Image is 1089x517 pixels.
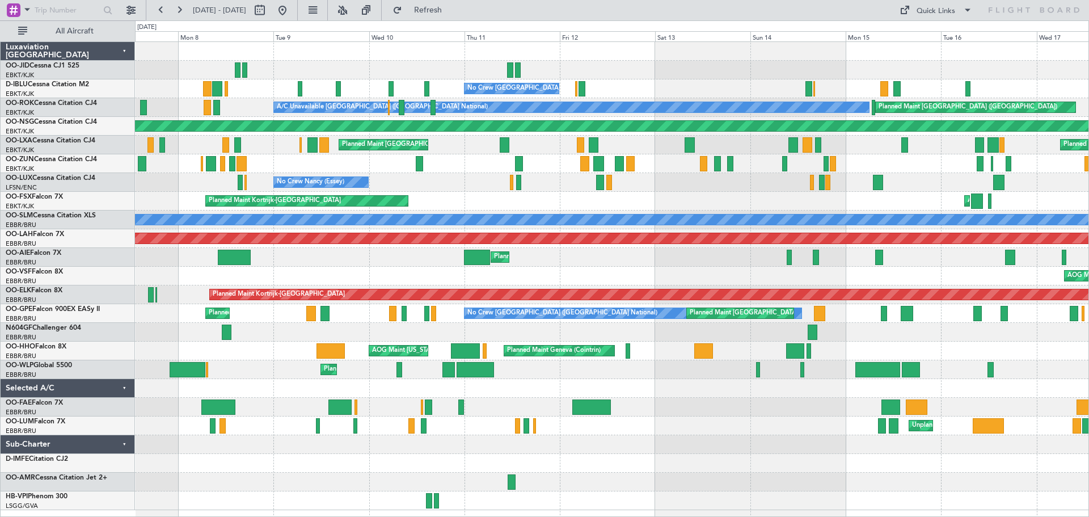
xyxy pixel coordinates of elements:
div: Tue 16 [941,31,1036,41]
span: All Aircraft [29,27,120,35]
button: Refresh [387,1,455,19]
div: Planned Maint [GEOGRAPHIC_DATA] ([GEOGRAPHIC_DATA] National) [209,305,414,322]
a: EBBR/BRU [6,221,36,229]
span: OO-LUM [6,418,34,425]
span: OO-SLM [6,212,33,219]
span: OO-GPE [6,306,32,313]
div: Quick Links [917,6,955,17]
div: Thu 11 [465,31,560,41]
span: Refresh [404,6,452,14]
div: No Crew [GEOGRAPHIC_DATA] ([GEOGRAPHIC_DATA] National) [467,80,657,97]
a: OO-ZUNCessna Citation CJ4 [6,156,97,163]
a: EBBR/BRU [6,371,36,379]
a: OO-WLPGlobal 5500 [6,362,72,369]
div: Planned Maint Liege [324,361,383,378]
a: EBKT/KJK [6,108,34,117]
a: LFSN/ENC [6,183,37,192]
a: EBBR/BRU [6,427,36,435]
span: OO-ROK [6,100,34,107]
span: OO-HHO [6,343,35,350]
span: D-IMFE [6,456,29,463]
a: EBBR/BRU [6,239,36,248]
a: EBKT/KJK [6,71,34,79]
a: OO-LUMFalcon 7X [6,418,65,425]
a: OO-AMRCessna Citation Jet 2+ [6,474,107,481]
span: OO-NSG [6,119,34,125]
div: Wed 10 [369,31,465,41]
a: OO-VSFFalcon 8X [6,268,63,275]
input: Trip Number [35,2,100,19]
a: OO-FSXFalcon 7X [6,194,63,200]
span: [DATE] - [DATE] [193,5,246,15]
a: OO-AIEFalcon 7X [6,250,61,257]
span: OO-JID [6,62,29,69]
span: HB-VPI [6,493,28,500]
a: N604GFChallenger 604 [6,325,81,331]
button: Quick Links [894,1,978,19]
a: EBBR/BRU [6,352,36,360]
div: Planned Maint [GEOGRAPHIC_DATA] ([GEOGRAPHIC_DATA] National) [342,136,547,153]
div: Fri 12 [560,31,655,41]
span: OO-AMR [6,474,35,481]
a: EBKT/KJK [6,90,34,98]
button: All Aircraft [12,22,123,40]
a: OO-FAEFalcon 7X [6,400,63,406]
div: Planned Maint [GEOGRAPHIC_DATA] ([GEOGRAPHIC_DATA]) [494,249,673,266]
div: Mon 15 [846,31,941,41]
div: AOG Maint [US_STATE] ([GEOGRAPHIC_DATA]) [372,342,509,359]
a: EBBR/BRU [6,314,36,323]
a: OO-LXACessna Citation CJ4 [6,137,95,144]
a: EBBR/BRU [6,277,36,285]
div: Sun 14 [750,31,846,41]
div: A/C Unavailable [GEOGRAPHIC_DATA] ([GEOGRAPHIC_DATA] National) [277,99,488,116]
a: EBBR/BRU [6,408,36,417]
a: OO-LAHFalcon 7X [6,231,64,238]
a: OO-JIDCessna CJ1 525 [6,62,79,69]
div: Planned Maint [GEOGRAPHIC_DATA] ([GEOGRAPHIC_DATA]) [879,99,1057,116]
span: OO-LAH [6,231,33,238]
span: OO-WLP [6,362,33,369]
div: Planned Maint Kortrijk-[GEOGRAPHIC_DATA] [213,286,345,303]
span: OO-VSF [6,268,32,275]
a: EBKT/KJK [6,127,34,136]
a: OO-HHOFalcon 8X [6,343,66,350]
div: [DATE] [137,23,157,32]
span: OO-FAE [6,400,32,406]
div: No Crew Nancy (Essey) [277,174,344,191]
a: D-IMFECitation CJ2 [6,456,68,463]
a: OO-ELKFalcon 8X [6,287,62,294]
a: OO-NSGCessna Citation CJ4 [6,119,97,125]
div: Tue 9 [273,31,369,41]
a: HB-VPIPhenom 300 [6,493,67,500]
span: OO-LXA [6,137,32,144]
a: EBBR/BRU [6,333,36,342]
span: OO-LUX [6,175,32,182]
a: OO-SLMCessna Citation XLS [6,212,96,219]
div: Sat 13 [655,31,750,41]
span: OO-ZUN [6,156,34,163]
div: Planned Maint Kortrijk-[GEOGRAPHIC_DATA] [209,192,341,209]
div: Planned Maint Geneva (Cointrin) [507,342,601,359]
span: OO-ELK [6,287,31,294]
span: OO-FSX [6,194,32,200]
a: EBKT/KJK [6,146,34,154]
a: LSGG/GVA [6,502,38,510]
div: Mon 8 [178,31,273,41]
a: OO-LUXCessna Citation CJ4 [6,175,95,182]
span: N604GF [6,325,32,331]
a: OO-GPEFalcon 900EX EASy II [6,306,100,313]
a: EBKT/KJK [6,165,34,173]
div: No Crew [GEOGRAPHIC_DATA] ([GEOGRAPHIC_DATA] National) [467,305,657,322]
div: Planned Maint [GEOGRAPHIC_DATA] ([GEOGRAPHIC_DATA] National) [690,305,895,322]
a: OO-ROKCessna Citation CJ4 [6,100,97,107]
a: EBKT/KJK [6,202,34,211]
span: D-IBLU [6,81,28,88]
a: D-IBLUCessna Citation M2 [6,81,89,88]
a: EBBR/BRU [6,258,36,267]
span: OO-AIE [6,250,30,257]
a: EBBR/BRU [6,296,36,304]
